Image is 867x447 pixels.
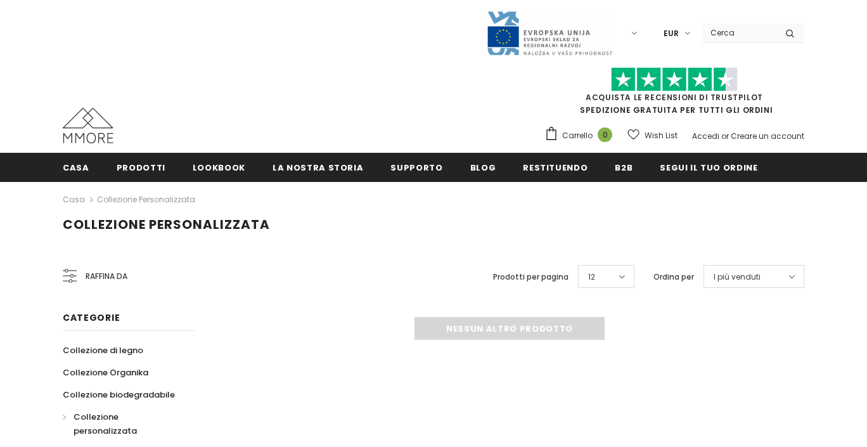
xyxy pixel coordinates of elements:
[193,162,245,174] span: Lookbook
[117,153,165,181] a: Prodotti
[523,153,588,181] a: Restituendo
[63,406,182,442] a: Collezione personalizzata
[627,124,678,146] a: Wish List
[721,131,729,141] span: or
[63,339,143,361] a: Collezione di legno
[86,269,127,283] span: Raffina da
[63,192,85,207] a: Casa
[493,271,568,283] label: Prodotti per pagina
[703,23,776,42] input: Search Site
[117,162,165,174] span: Prodotti
[660,153,757,181] a: Segui il tuo ordine
[731,131,804,141] a: Creare un account
[664,27,679,40] span: EUR
[63,311,120,324] span: Categorie
[74,411,137,437] span: Collezione personalizzata
[63,389,175,401] span: Collezione biodegradabile
[470,162,496,174] span: Blog
[544,126,619,145] a: Carrello 0
[615,162,633,174] span: B2B
[273,162,363,174] span: La nostra storia
[390,162,442,174] span: supporto
[63,108,113,143] img: Casi MMORE
[611,67,738,92] img: Fidati di Pilot Stars
[598,127,612,142] span: 0
[63,162,89,174] span: Casa
[486,10,613,56] img: Javni Razpis
[586,92,763,103] a: Acquista le recensioni di TrustPilot
[714,271,761,283] span: I più venduti
[63,344,143,356] span: Collezione di legno
[523,162,588,174] span: Restituendo
[97,194,195,205] a: Collezione personalizzata
[486,27,613,38] a: Javni Razpis
[692,131,719,141] a: Accedi
[645,129,678,142] span: Wish List
[653,271,694,283] label: Ordina per
[660,162,757,174] span: Segui il tuo ordine
[390,153,442,181] a: supporto
[63,366,148,379] span: Collezione Organika
[562,129,593,142] span: Carrello
[193,153,245,181] a: Lookbook
[63,216,270,233] span: Collezione personalizzata
[63,153,89,181] a: Casa
[615,153,633,181] a: B2B
[588,271,595,283] span: 12
[470,153,496,181] a: Blog
[273,153,363,181] a: La nostra storia
[63,384,175,406] a: Collezione biodegradabile
[544,73,804,115] span: SPEDIZIONE GRATUITA PER TUTTI GLI ORDINI
[63,361,148,384] a: Collezione Organika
